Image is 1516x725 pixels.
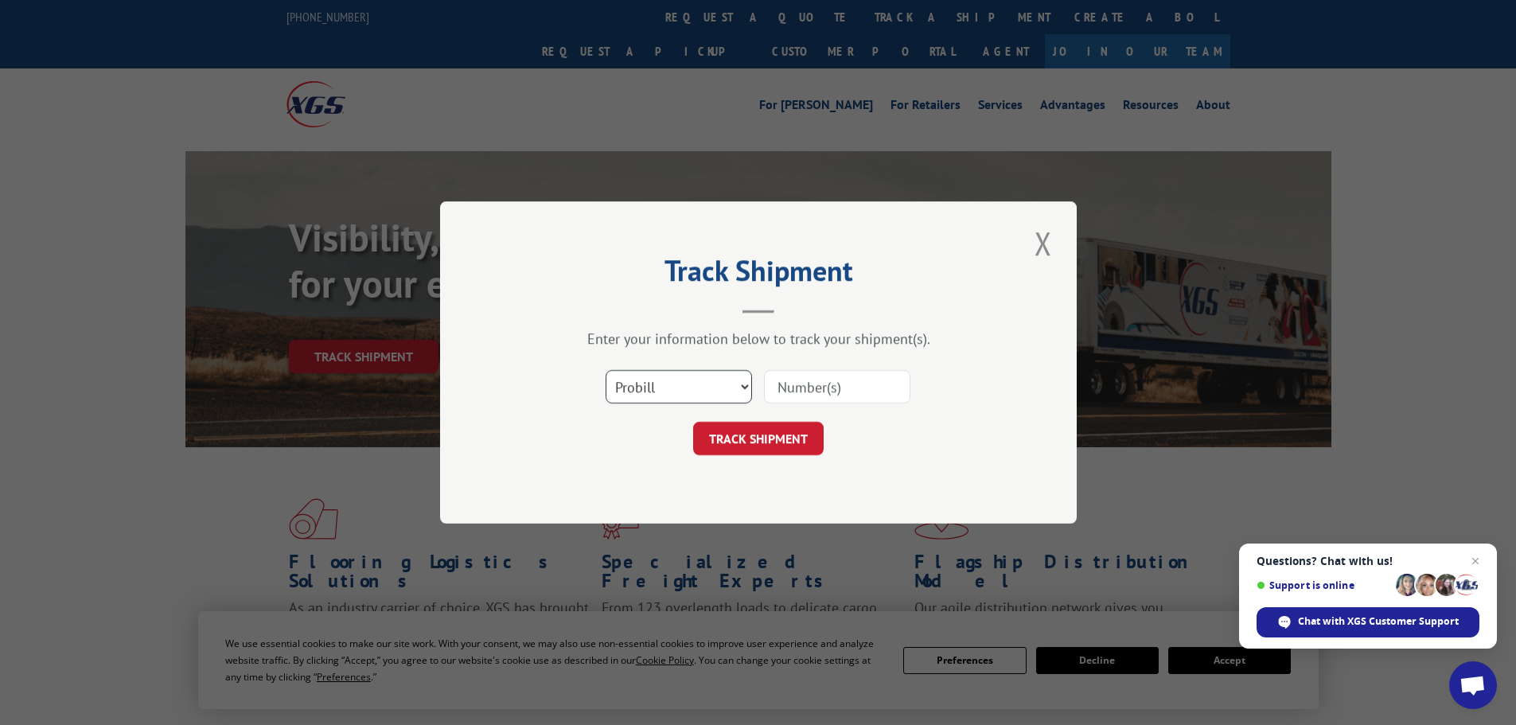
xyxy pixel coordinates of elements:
[1257,555,1479,567] span: Questions? Chat with us!
[1030,221,1057,265] button: Close modal
[764,370,910,403] input: Number(s)
[693,422,824,455] button: TRACK SHIPMENT
[1449,661,1497,709] a: Open chat
[520,259,997,290] h2: Track Shipment
[1257,607,1479,637] span: Chat with XGS Customer Support
[520,329,997,348] div: Enter your information below to track your shipment(s).
[1257,579,1390,591] span: Support is online
[1298,614,1459,629] span: Chat with XGS Customer Support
